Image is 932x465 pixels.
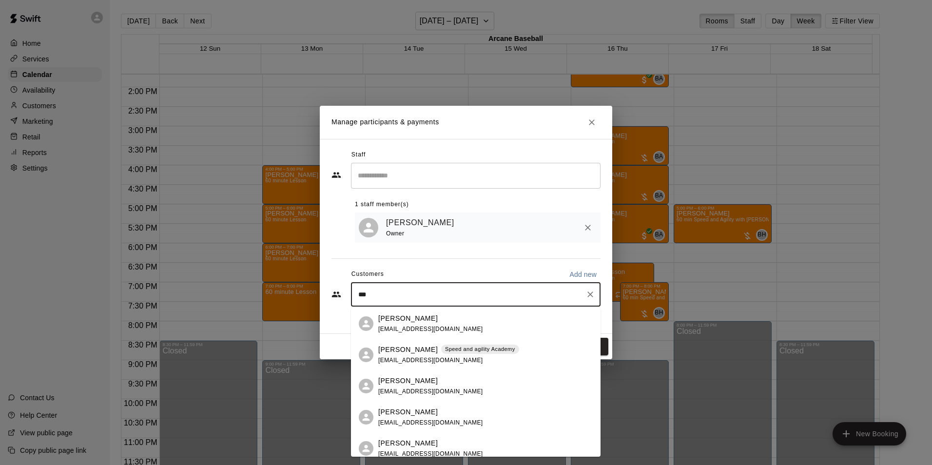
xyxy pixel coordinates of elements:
[351,163,601,189] div: Search staff
[359,348,373,362] div: Jack Hinks
[565,267,601,282] button: Add new
[331,290,341,299] svg: Customers
[386,230,404,237] span: Owner
[359,379,373,393] div: Janet Cook
[378,376,438,386] p: [PERSON_NAME]
[378,345,438,355] p: [PERSON_NAME]
[378,450,483,457] span: [EMAIL_ADDRESS][DOMAIN_NAME]
[359,316,373,331] div: Candace Jackson
[351,282,601,307] div: Start typing to search customers...
[569,270,597,279] p: Add new
[331,170,341,180] svg: Staff
[378,326,483,332] span: [EMAIL_ADDRESS][DOMAIN_NAME]
[386,216,454,229] a: [PERSON_NAME]
[359,441,373,456] div: Jack Long
[445,345,515,353] p: Speed and agility Academy
[378,357,483,364] span: [EMAIL_ADDRESS][DOMAIN_NAME]
[359,218,378,237] div: Bryan Anderson
[378,438,438,448] p: [PERSON_NAME]
[583,114,601,131] button: Close
[378,419,483,426] span: [EMAIL_ADDRESS][DOMAIN_NAME]
[359,410,373,425] div: Jack Hinks
[355,197,409,213] span: 1 staff member(s)
[378,407,438,417] p: [PERSON_NAME]
[378,313,438,324] p: [PERSON_NAME]
[579,219,597,236] button: Remove
[351,267,384,282] span: Customers
[583,288,597,301] button: Clear
[331,117,439,127] p: Manage participants & payments
[351,147,366,163] span: Staff
[378,388,483,395] span: [EMAIL_ADDRESS][DOMAIN_NAME]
